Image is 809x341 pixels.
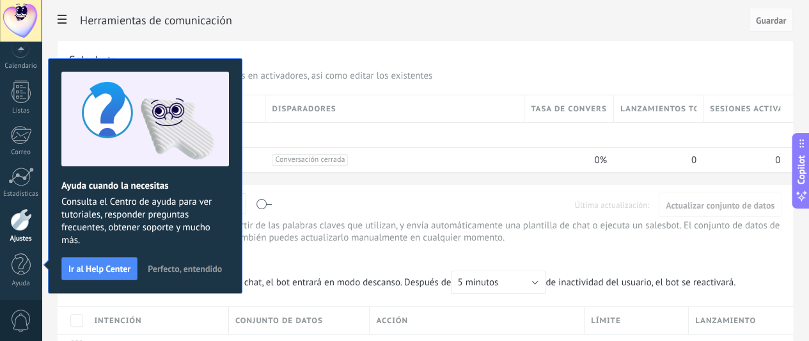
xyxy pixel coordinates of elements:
div: Estadísticas [3,190,40,198]
div: 0% [524,148,608,172]
p: Detecta las intenciones de un cliente a partir de las palabras claves que utilizan, y envía autom... [69,219,782,244]
div: 0 [703,148,780,172]
p: Puede crear bots con anticipación y usarlos en activadores, así como editar los existentes [69,70,782,82]
div: Ayuda [3,280,40,288]
div: Listas [3,107,40,115]
span: 0% [594,154,607,166]
button: Perfecto, entendido [142,259,228,278]
span: Copilot [795,155,808,184]
span: Perfecto, entendido [148,264,222,273]
span: de inactividad del usuario, el bot se reactivará. [69,271,742,294]
span: Acción [376,315,408,327]
span: Intención [94,315,141,327]
h2: Herramientas de comunicación [80,8,744,33]
div: Ajustes [3,235,40,243]
div: Salesbots [69,52,116,67]
div: Dejar el mensaje sin respuesta [69,246,782,271]
span: Cuando un usuario de Kommo se une a un chat, el bot entrará en modo descanso. Después de [69,271,546,294]
span: Límite [591,315,621,327]
span: 0 [775,154,780,166]
span: Conjunto de datos [235,315,323,327]
button: Ir al Help Center [61,257,137,280]
div: Correo [3,148,40,157]
h2: Ayuda cuando la necesitas [61,180,229,192]
span: 5 minutos [457,276,498,289]
span: Sesiones activas [710,103,780,115]
span: Guardar [756,16,786,25]
span: Conversación cerrada [272,154,348,166]
span: Lanzamientos totales [620,103,696,115]
span: Lanzamiento [695,315,756,327]
span: Disparadores [272,103,336,115]
button: Guardar [749,8,793,32]
span: 0 [691,154,696,166]
span: Consulta el Centro de ayuda para ver tutoriales, responder preguntas frecuentes, obtener soporte ... [61,196,229,247]
span: Tasa de conversión [531,103,607,115]
div: 0 [614,148,697,172]
button: 5 minutos [451,271,546,294]
div: Calendario [3,62,40,70]
span: Ir al Help Center [68,264,130,273]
